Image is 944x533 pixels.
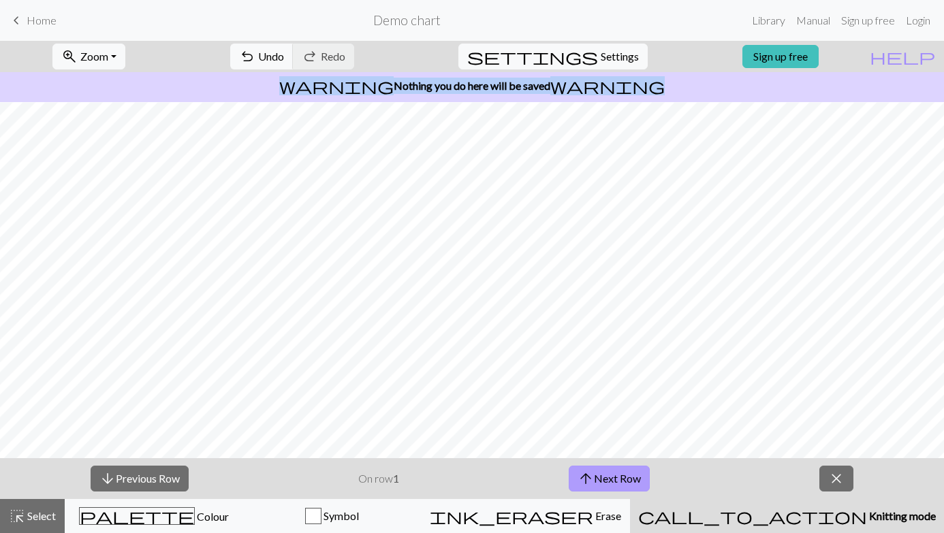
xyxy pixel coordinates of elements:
[458,44,648,69] button: SettingsSettings
[65,499,243,533] button: Colour
[239,47,255,66] span: undo
[900,7,936,34] a: Login
[243,499,422,533] button: Symbol
[601,48,639,65] span: Settings
[91,466,189,491] button: Previous Row
[791,7,836,34] a: Manual
[638,506,867,526] span: call_to_action
[195,510,229,523] span: Colour
[8,11,25,30] span: keyboard_arrow_left
[569,466,650,491] button: Next Row
[27,14,57,27] span: Home
[80,50,108,63] span: Zoom
[61,47,78,66] span: zoom_in
[5,78,939,94] p: Nothing you do here will be saved
[742,45,819,68] a: Sign up free
[867,509,936,522] span: Knitting mode
[421,499,630,533] button: Erase
[321,509,359,522] span: Symbol
[836,7,900,34] a: Sign up free
[258,50,284,63] span: Undo
[230,44,294,69] button: Undo
[550,76,665,95] span: warning
[25,509,56,522] span: Select
[593,509,621,522] span: Erase
[630,499,944,533] button: Knitting mode
[393,472,399,485] strong: 1
[80,506,194,526] span: palette
[358,470,399,487] p: On row
[279,76,394,95] span: warning
[467,48,598,65] i: Settings
[828,469,845,488] span: close
[578,469,594,488] span: arrow_upward
[746,7,791,34] a: Library
[870,47,935,66] span: help
[52,44,125,69] button: Zoom
[467,47,598,66] span: settings
[373,12,441,28] h2: Demo chart
[9,506,25,526] span: highlight_alt
[8,9,57,32] a: Home
[430,506,593,526] span: ink_eraser
[99,469,116,488] span: arrow_downward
